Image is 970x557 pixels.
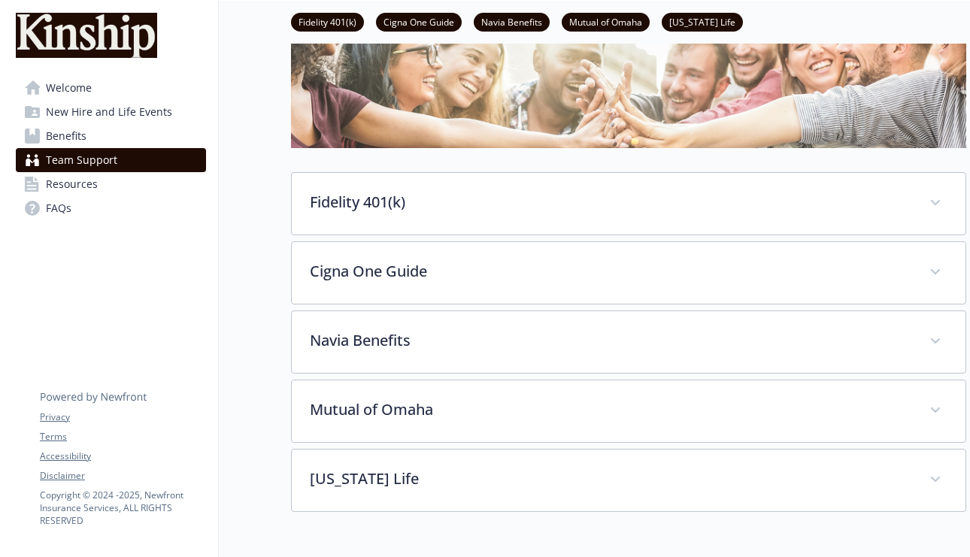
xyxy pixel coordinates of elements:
a: Team Support [16,148,206,172]
img: team support page banner [291,8,966,148]
span: Welcome [46,76,92,100]
a: Fidelity 401(k) [291,14,364,29]
a: Benefits [16,124,206,148]
p: [US_STATE] Life [310,468,911,490]
span: Resources [46,172,98,196]
span: Benefits [46,124,86,148]
a: Navia Benefits [474,14,550,29]
p: Navia Benefits [310,329,911,352]
a: Welcome [16,76,206,100]
a: Accessibility [40,450,205,463]
span: FAQs [46,196,71,220]
span: Team Support [46,148,117,172]
span: New Hire and Life Events [46,100,172,124]
div: Fidelity 401(k) [292,173,965,235]
a: FAQs [16,196,206,220]
a: New Hire and Life Events [16,100,206,124]
div: [US_STATE] Life [292,450,965,511]
p: Cigna One Guide [310,260,911,283]
div: Cigna One Guide [292,242,965,304]
a: Resources [16,172,206,196]
a: Cigna One Guide [376,14,462,29]
p: Mutual of Omaha [310,398,911,421]
a: Privacy [40,410,205,424]
a: Disclaimer [40,469,205,483]
a: [US_STATE] Life [662,14,743,29]
a: Terms [40,430,205,443]
p: Fidelity 401(k) [310,191,911,213]
div: Mutual of Omaha [292,380,965,442]
p: Copyright © 2024 - 2025 , Newfront Insurance Services, ALL RIGHTS RESERVED [40,489,205,527]
a: Mutual of Omaha [562,14,650,29]
div: Navia Benefits [292,311,965,373]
